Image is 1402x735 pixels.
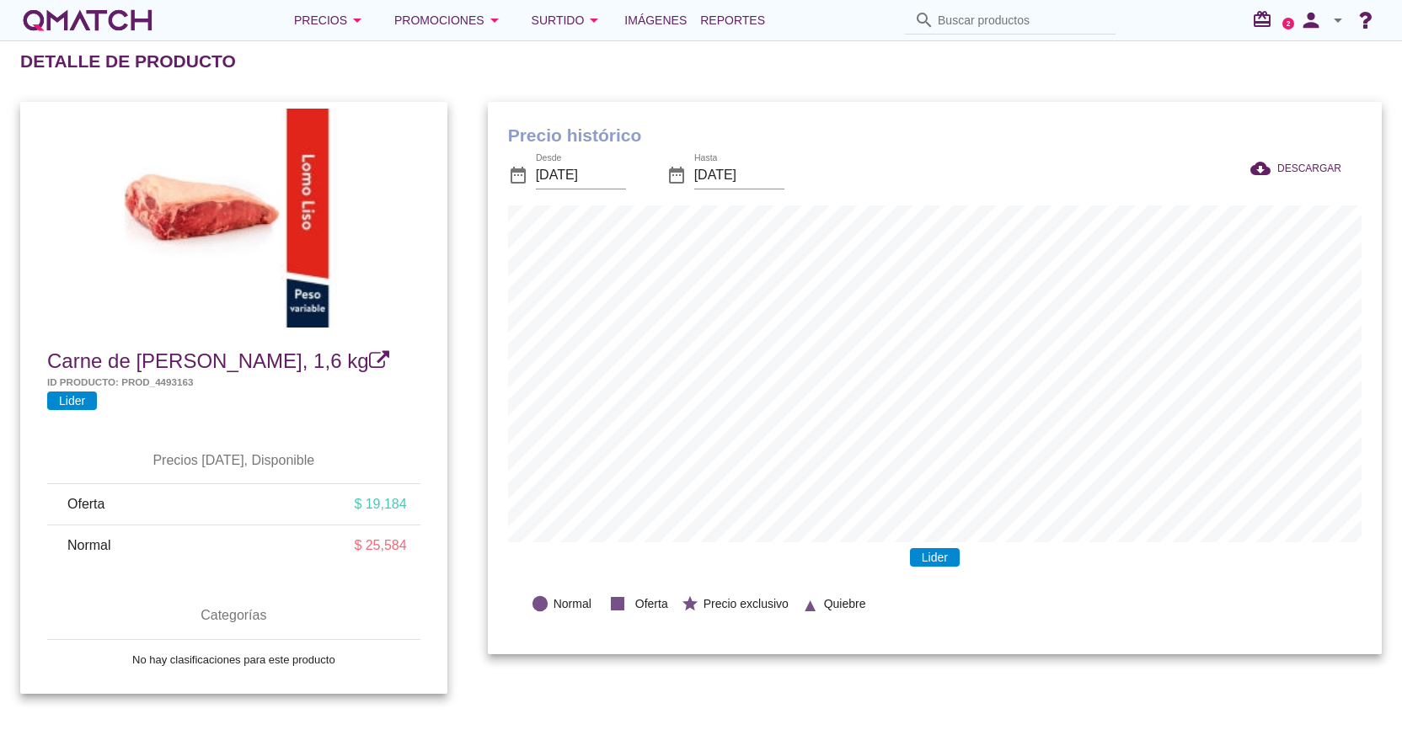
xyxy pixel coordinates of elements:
[281,3,381,37] button: Precios
[518,3,618,37] button: Surtido
[704,595,789,613] span: Precio exclusivo
[910,548,960,567] span: Lider
[231,525,420,565] td: $ 25,584
[824,595,866,613] span: Quiebre
[47,391,97,410] span: Lider
[536,162,626,189] input: Desde
[1277,161,1341,176] span: DESCARGAR
[47,484,231,525] td: Oferta
[532,10,605,30] div: Surtido
[508,165,528,185] i: date_range
[604,590,631,617] i: stop
[394,10,505,30] div: Promociones
[624,10,687,30] span: Imágenes
[693,3,772,37] a: Reportes
[1282,18,1294,29] a: 2
[681,594,699,613] i: star
[801,593,820,611] i: ▲
[1287,19,1291,27] text: 2
[20,3,155,37] a: white-qmatch-logo
[47,375,420,389] h5: Id producto: prod_4493163
[938,7,1106,34] input: Buscar productos
[47,525,231,565] td: Normal
[1250,158,1277,178] i: cloud_download
[1252,9,1279,29] i: redeem
[381,3,518,37] button: Promociones
[20,48,236,75] h2: Detalle de producto
[694,162,784,189] input: Hasta
[666,165,687,185] i: date_range
[618,3,693,37] a: Imágenes
[47,592,420,639] th: Categorías
[47,640,420,680] td: No hay clasificaciones para este producto
[1328,10,1348,30] i: arrow_drop_down
[554,595,591,613] span: Normal
[1237,153,1355,184] button: DESCARGAR
[294,10,367,30] div: Precios
[508,122,1362,149] h1: Precio histórico
[700,10,765,30] span: Reportes
[584,10,604,30] i: arrow_drop_down
[347,10,367,30] i: arrow_drop_down
[47,349,369,372] span: Carne de [PERSON_NAME], 1,6 kg
[1294,8,1328,32] i: person
[484,10,505,30] i: arrow_drop_down
[635,595,668,613] span: Oferta
[531,594,549,613] i: lens
[914,10,934,30] i: search
[231,484,420,525] td: $ 19,184
[47,437,420,484] th: Precios [DATE], Disponible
